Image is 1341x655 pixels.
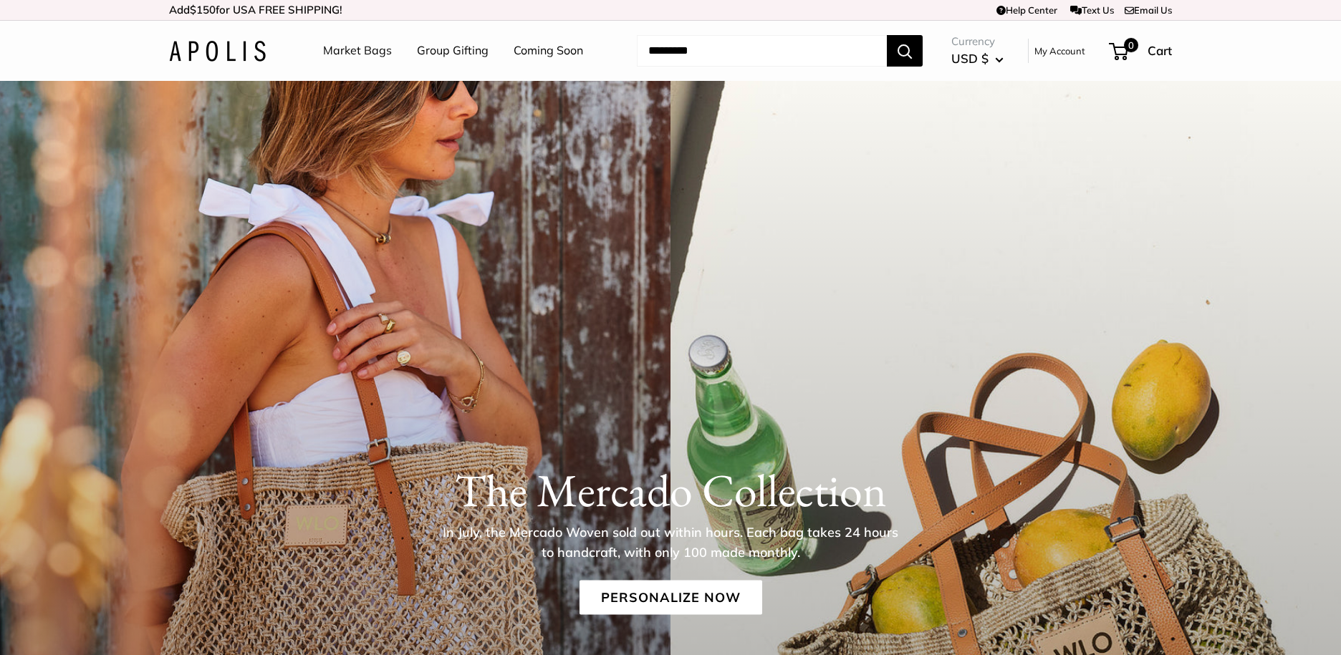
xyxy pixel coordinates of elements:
span: USD $ [951,51,989,66]
a: Text Us [1070,4,1114,16]
a: Coming Soon [514,40,583,62]
a: Market Bags [323,40,392,62]
button: Search [887,35,923,67]
img: Apolis [169,41,266,62]
span: $150 [190,3,216,16]
span: Currency [951,31,1004,52]
a: My Account [1034,42,1085,59]
button: USD $ [951,47,1004,70]
a: 0 Cart [1110,39,1172,62]
h1: The Mercado Collection [169,462,1172,517]
a: Email Us [1125,4,1172,16]
a: Help Center [996,4,1057,16]
a: Group Gifting [417,40,489,62]
input: Search... [637,35,887,67]
a: Personalize Now [580,580,762,614]
span: 0 [1124,38,1138,52]
p: In July, the Mercado Woven sold out within hours. Each bag takes 24 hours to handcraft, with only... [438,522,903,562]
span: Cart [1148,43,1172,58]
